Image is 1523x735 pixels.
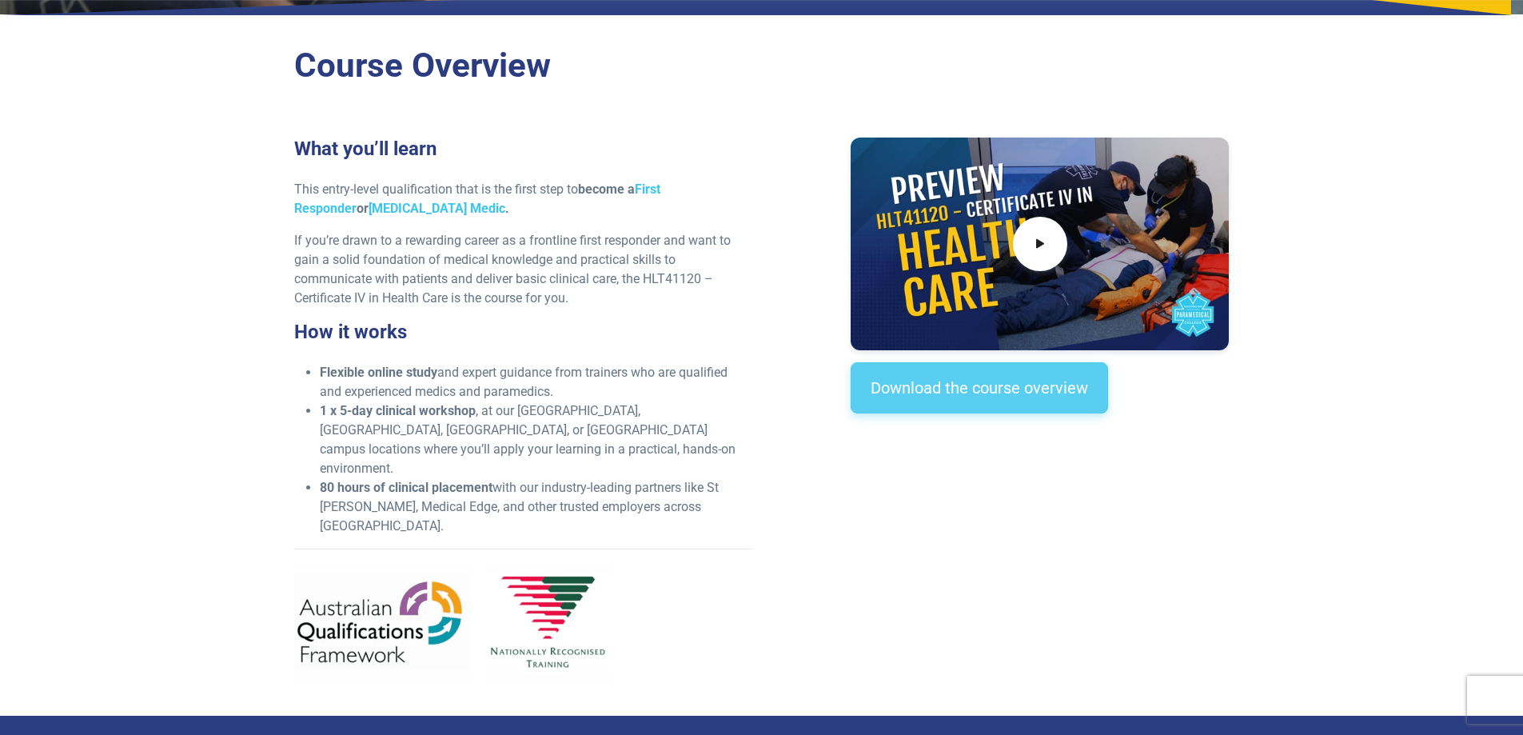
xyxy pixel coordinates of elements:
li: , at our [GEOGRAPHIC_DATA], [GEOGRAPHIC_DATA], [GEOGRAPHIC_DATA], or [GEOGRAPHIC_DATA] campus loc... [320,401,752,478]
p: If you’re drawn to a rewarding career as a frontline first responder and want to gain a solid fou... [294,231,752,308]
iframe: EmbedSocial Universal Widget [851,445,1229,528]
li: with our industry-leading partners like St [PERSON_NAME], Medical Edge, and other trusted employe... [320,478,752,536]
strong: become a or . [294,182,660,216]
h3: What you’ll learn [294,138,752,161]
h2: Course Overview [294,46,1230,86]
p: This entry-level qualification that is the first step to [294,180,752,218]
h3: How it works [294,321,752,344]
strong: 80 hours of clinical placement [320,480,492,495]
strong: 1 x 5-day clinical workshop [320,403,476,418]
a: Download the course overview [851,362,1108,413]
strong: Flexible online study [320,365,437,380]
a: [MEDICAL_DATA] Medic [369,201,505,216]
li: and expert guidance from trainers who are qualified and experienced medics and paramedics. [320,363,752,401]
a: First Responder [294,182,660,216]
